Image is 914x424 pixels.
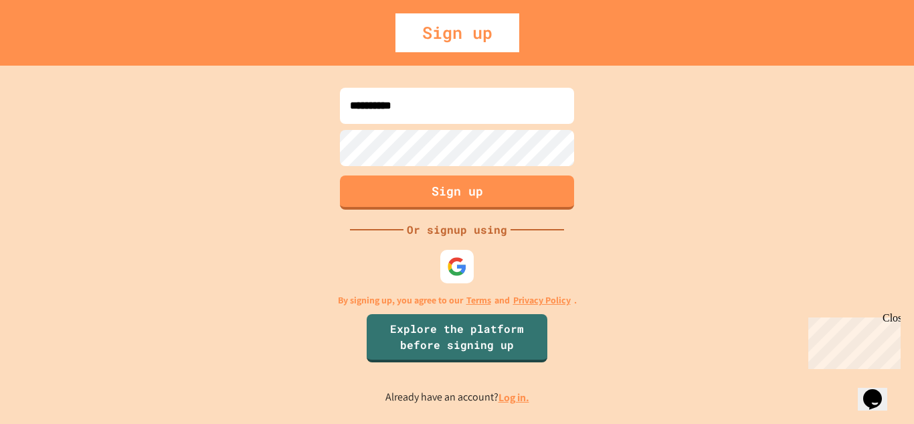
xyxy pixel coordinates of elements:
[466,293,491,307] a: Terms
[447,257,467,277] img: google-icon.svg
[340,175,574,210] button: Sign up
[367,314,547,362] a: Explore the platform before signing up
[403,222,511,238] div: Or signup using
[5,5,92,85] div: Chat with us now!Close
[395,13,519,52] div: Sign up
[498,391,529,405] a: Log in.
[338,293,577,307] p: By signing up, you agree to our and .
[513,293,571,307] a: Privacy Policy
[803,312,901,369] iframe: chat widget
[385,389,529,406] p: Already have an account?
[858,370,901,411] iframe: chat widget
